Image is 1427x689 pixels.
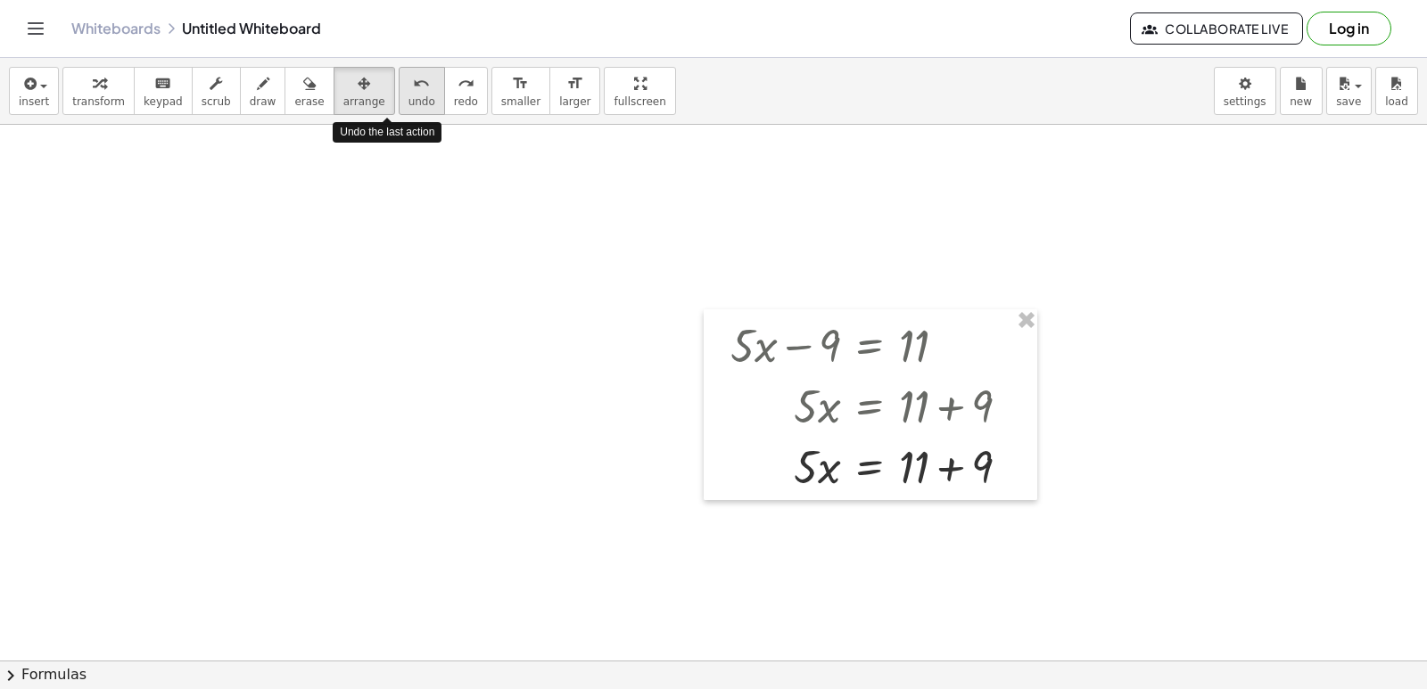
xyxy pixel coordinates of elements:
[1385,95,1408,108] span: load
[614,95,665,108] span: fullscreen
[444,67,488,115] button: redoredo
[154,73,171,94] i: keyboard
[1326,67,1372,115] button: save
[62,67,135,115] button: transform
[134,67,193,115] button: keyboardkeypad
[604,67,675,115] button: fullscreen
[454,95,478,108] span: redo
[549,67,600,115] button: format_sizelarger
[250,95,276,108] span: draw
[1280,67,1323,115] button: new
[72,95,125,108] span: transform
[240,67,286,115] button: draw
[343,95,385,108] span: arrange
[9,67,59,115] button: insert
[1307,12,1391,45] button: Log in
[1336,95,1361,108] span: save
[294,95,324,108] span: erase
[202,95,231,108] span: scrub
[1214,67,1276,115] button: settings
[192,67,241,115] button: scrub
[1290,95,1312,108] span: new
[1130,12,1303,45] button: Collaborate Live
[512,73,529,94] i: format_size
[399,67,445,115] button: undoundo
[1224,95,1266,108] span: settings
[71,20,161,37] a: Whiteboards
[566,73,583,94] i: format_size
[1145,21,1288,37] span: Collaborate Live
[285,67,334,115] button: erase
[144,95,183,108] span: keypad
[1375,67,1418,115] button: load
[21,14,50,43] button: Toggle navigation
[501,95,540,108] span: smaller
[333,122,441,143] div: Undo the last action
[408,95,435,108] span: undo
[491,67,550,115] button: format_sizesmaller
[559,95,590,108] span: larger
[19,95,49,108] span: insert
[458,73,474,94] i: redo
[413,73,430,94] i: undo
[334,67,395,115] button: arrange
